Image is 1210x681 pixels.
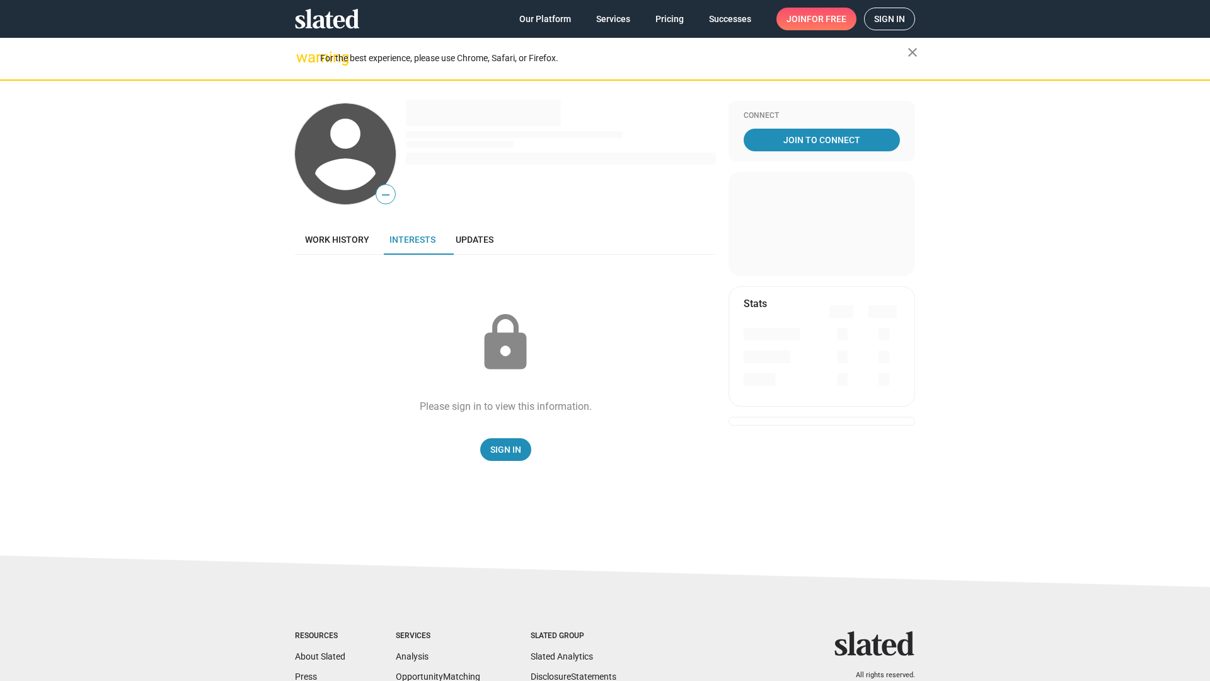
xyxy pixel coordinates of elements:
[531,631,616,641] div: Slated Group
[744,297,767,310] mat-card-title: Stats
[446,224,504,255] a: Updates
[295,224,379,255] a: Work history
[376,187,395,203] span: —
[420,400,592,413] div: Please sign in to view this information.
[786,8,846,30] span: Join
[490,438,521,461] span: Sign In
[295,631,345,641] div: Resources
[596,8,630,30] span: Services
[519,8,571,30] span: Our Platform
[396,631,480,641] div: Services
[480,438,531,461] a: Sign In
[456,235,493,245] span: Updates
[295,651,345,661] a: About Slated
[320,50,907,67] div: For the best experience, please use Chrome, Safari, or Firefox.
[305,235,369,245] span: Work history
[864,8,915,30] a: Sign in
[531,651,593,661] a: Slated Analytics
[655,8,684,30] span: Pricing
[776,8,856,30] a: Joinfor free
[699,8,761,30] a: Successes
[874,8,905,30] span: Sign in
[744,111,900,121] div: Connect
[905,45,920,60] mat-icon: close
[389,235,435,245] span: Interests
[744,129,900,151] a: Join To Connect
[379,224,446,255] a: Interests
[807,8,846,30] span: for free
[509,8,581,30] a: Our Platform
[645,8,694,30] a: Pricing
[474,311,537,375] mat-icon: lock
[709,8,751,30] span: Successes
[396,651,429,661] a: Analysis
[586,8,640,30] a: Services
[296,50,311,65] mat-icon: warning
[746,129,897,151] span: Join To Connect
